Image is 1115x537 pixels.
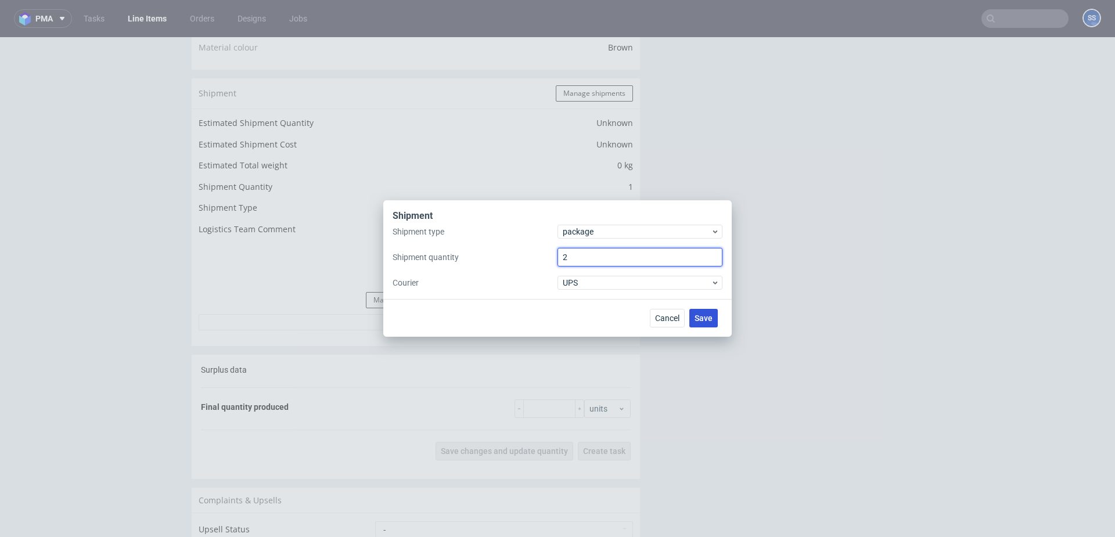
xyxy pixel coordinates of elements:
button: Save [689,309,718,327]
span: UPS [563,277,711,289]
span: Save [695,314,713,322]
td: Logistics Team Comment [199,185,411,211]
label: Shipment quantity [393,251,557,263]
td: Shipment Quantity [199,143,411,164]
td: Unknown [411,79,633,100]
button: Update [570,215,633,232]
span: Cancel [655,314,679,322]
span: Surplus data [201,328,247,337]
button: Mark as shipped manually [366,255,466,271]
span: Brown [608,5,633,16]
span: package [563,226,711,237]
span: units [589,366,618,377]
button: Cancel [650,309,685,327]
td: Upsell Status [199,483,372,509]
button: Showdetails [199,277,633,293]
td: Estimated Total weight [199,121,411,143]
div: Shipment [393,210,722,225]
div: Shipment [192,41,640,71]
td: Estimated Shipment Quantity [199,79,411,100]
td: Unknown [411,100,633,122]
td: Shipment Type [199,164,411,185]
div: Complaints & Upsells [192,450,640,476]
td: package [411,164,633,185]
label: Courier [393,277,557,289]
td: Estimated Shipment Cost [199,100,411,122]
label: Shipment type [393,226,557,237]
td: 1 [411,143,633,164]
td: 0 kg [411,121,633,143]
button: Manage shipments [556,48,633,64]
span: Material colour [199,5,258,16]
span: Final quantity produced [201,365,289,374]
